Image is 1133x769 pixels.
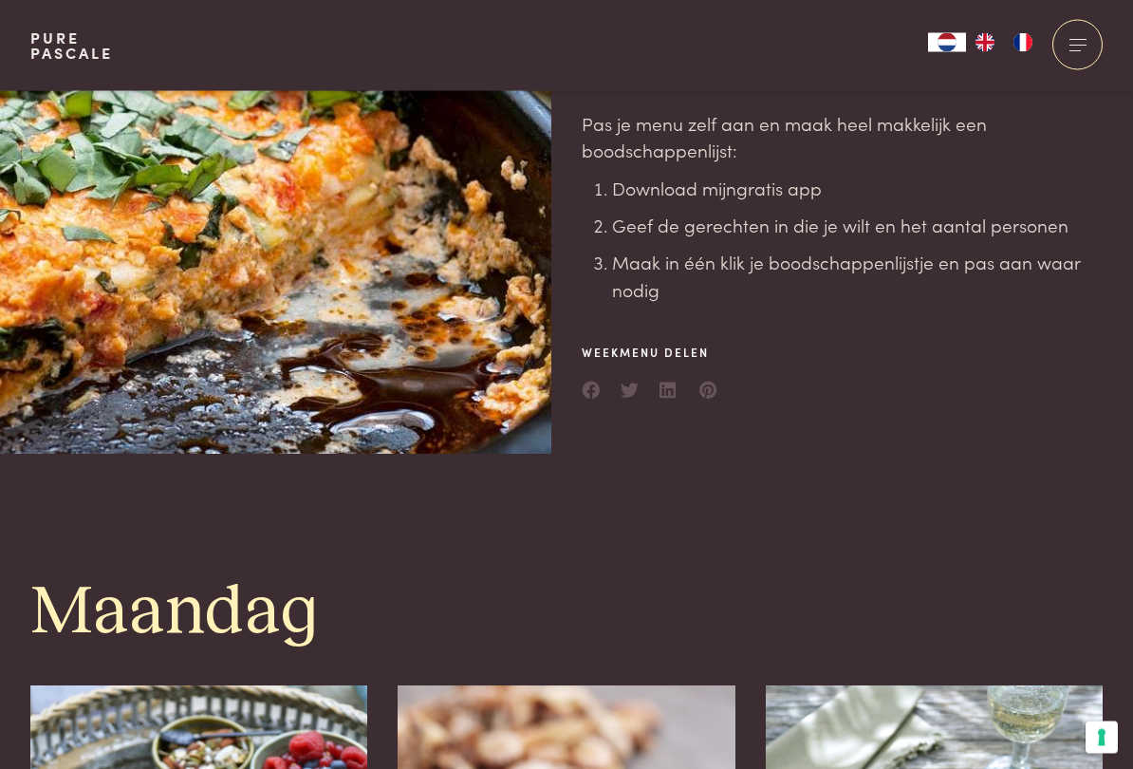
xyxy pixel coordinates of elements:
a: EN [966,33,1004,52]
h1: Maandag [30,571,1103,656]
a: gratis app [736,176,822,201]
button: Uw voorkeuren voor toestemming voor trackingtechnologieën [1086,722,1118,754]
aside: Language selected: Nederlands [928,33,1042,52]
a: NL [928,33,966,52]
ul: Language list [966,33,1042,52]
p: Pas je menu zelf aan en maak heel makkelijk een boodschappenlijst: [582,111,1103,165]
li: Maak in één klik je boodschappenlijstje en pas aan waar nodig [612,250,1103,304]
li: Download mijn [612,176,1103,203]
a: FR [1004,33,1042,52]
span: Weekmenu delen [582,345,718,362]
a: PurePascale [30,30,113,61]
div: Language [928,33,966,52]
li: Geef de gerechten in die je wilt en het aantal personen [612,213,1103,240]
